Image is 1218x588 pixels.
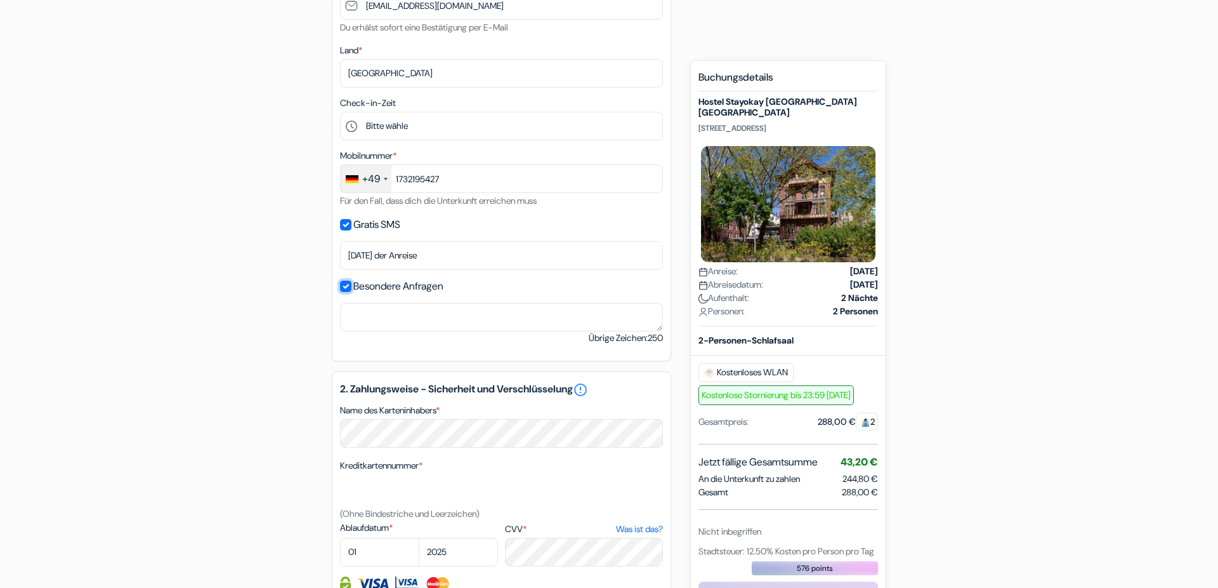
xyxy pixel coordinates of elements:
span: Gesamt [698,486,728,499]
b: 2-Personen-Schlafsaal [698,335,794,346]
small: (Ohne Bindestriche und Leerzeichen) [340,508,480,519]
span: 250 [648,332,663,344]
span: Kostenlose Stornierung bis 23:59 [DATE] [698,385,854,405]
span: 43,20 € [841,455,878,469]
img: calendar.svg [698,281,708,290]
span: 2 [856,413,878,431]
img: guest.svg [861,418,870,427]
label: Name des Karteninhabers [340,404,440,417]
small: Für den Fall, dass dich die Unterkunft erreichen muss [340,195,537,206]
div: Nicht inbegriffen [698,525,878,538]
a: error_outline [573,382,588,398]
span: Kostenloses WLAN [698,363,794,382]
span: 244,80 € [842,473,878,484]
label: Ablaufdatum [340,521,498,535]
small: Du erhälst sofort eine Bestätigung per E-Mail [340,22,508,33]
span: Stadtsteuer: 12.50% Kosten pro Person pro Tag [698,545,874,557]
label: Gratis SMS [353,216,400,234]
div: +49 [362,171,380,187]
label: Land [340,44,362,57]
span: Jetzt fällige Gesamtsumme [698,455,818,470]
label: Kreditkartennummer [340,459,422,472]
h5: 2. Zahlungsweise - Sicherheit und Verschlüsselung [340,382,663,398]
span: Aufenthalt: [698,291,749,305]
div: 288,00 € [818,415,878,429]
span: 288,00 € [842,486,878,499]
strong: [DATE] [850,278,878,291]
span: An die Unterkunft zu zahlen [698,472,800,486]
label: Besondere Anfragen [353,277,443,295]
label: Check-in-Zeit [340,97,396,110]
div: Germany (Deutschland): +49 [341,165,391,192]
h5: Hostel Stayokay [GEOGRAPHIC_DATA] [GEOGRAPHIC_DATA] [698,97,878,118]
input: 1512 3456789 [340,164,663,193]
img: calendar.svg [698,267,708,277]
a: Was ist das? [616,523,663,536]
img: free_wifi.svg [704,368,714,378]
span: Anreise: [698,265,738,278]
div: Gesamtpreis: [698,415,749,429]
img: user_icon.svg [698,307,708,317]
span: Abreisedatum: [698,278,763,291]
p: [STREET_ADDRESS] [698,123,878,133]
span: Personen: [698,305,745,318]
label: CVV [505,523,663,536]
small: Übrige Zeichen: [589,331,663,345]
img: moon.svg [698,294,708,304]
label: Mobilnummer [340,149,396,163]
span: 576 points [797,563,833,574]
strong: 2 Nächte [841,291,878,305]
strong: [DATE] [850,265,878,278]
h5: Buchungsdetails [698,71,878,91]
strong: 2 Personen [833,305,878,318]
